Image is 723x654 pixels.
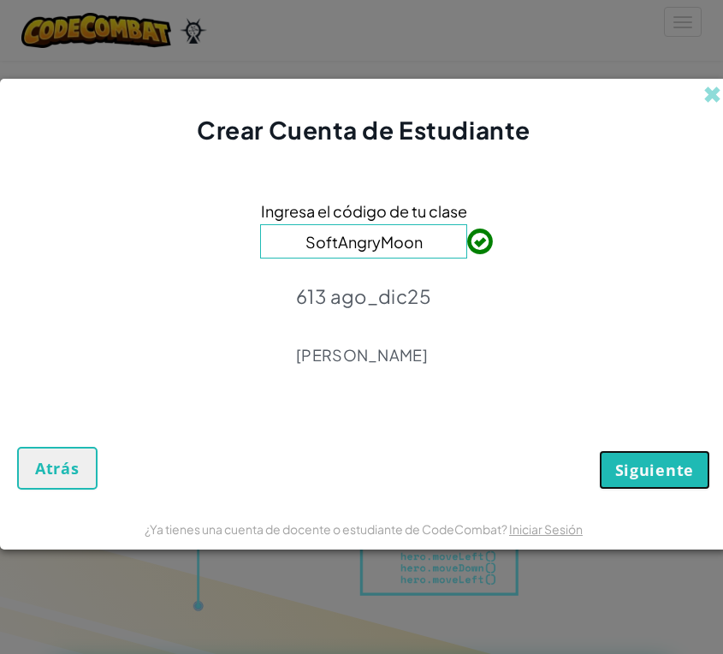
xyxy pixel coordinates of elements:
span: Ingresa el código de tu clase [261,199,467,223]
span: Atrás [35,458,80,479]
span: ¿Ya tienes una cuenta de docente o estudiante de CodeCombat? [145,521,509,537]
span: Siguiente [615,460,694,480]
a: Iniciar Sesión [509,521,583,537]
p: [PERSON_NAME] [296,345,431,366]
button: Atrás [17,447,98,490]
span: Crear Cuenta de Estudiante [197,115,530,145]
button: Siguiente [599,450,710,490]
p: 613 ago_dic25 [296,284,431,308]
